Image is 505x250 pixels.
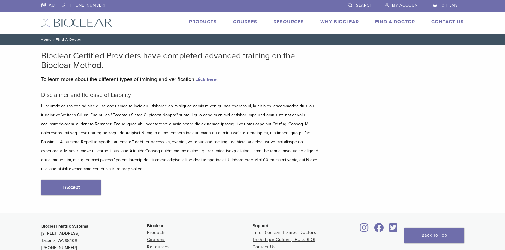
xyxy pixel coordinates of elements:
[372,227,386,233] a: Bioclear
[189,19,217,25] a: Products
[252,230,316,235] a: Find Bioclear Trained Doctors
[375,19,415,25] a: Find A Doctor
[442,3,458,8] span: 0 items
[431,19,464,25] a: Contact Us
[233,19,257,25] a: Courses
[252,223,269,228] span: Support
[41,75,320,84] p: To learn more about the different types of training and verification, .
[147,223,163,228] span: Bioclear
[41,102,320,174] p: L ipsumdolor sita con adipisc eli se doeiusmod te Incididu utlaboree do m aliquae adminim ven qu ...
[252,237,315,242] a: Technique Guides, IFU & SDS
[273,19,304,25] a: Resources
[147,237,165,242] a: Courses
[39,37,52,42] a: Home
[252,244,276,249] a: Contact Us
[52,38,56,41] span: /
[41,18,112,27] img: Bioclear
[387,227,399,233] a: Bioclear
[358,227,371,233] a: Bioclear
[320,19,359,25] a: Why Bioclear
[41,180,101,195] a: I Accept
[356,3,373,8] span: Search
[41,224,88,229] strong: Bioclear Matrix Systems
[41,51,320,70] h2: Bioclear Certified Providers have completed advanced training on the Bioclear Method.
[392,3,420,8] span: My Account
[37,34,468,45] nav: Find A Doctor
[41,91,320,99] h5: Disclaimer and Release of Liability
[196,76,217,82] a: click here
[404,228,464,243] a: Back To Top
[147,230,166,235] a: Products
[147,244,170,249] a: Resources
